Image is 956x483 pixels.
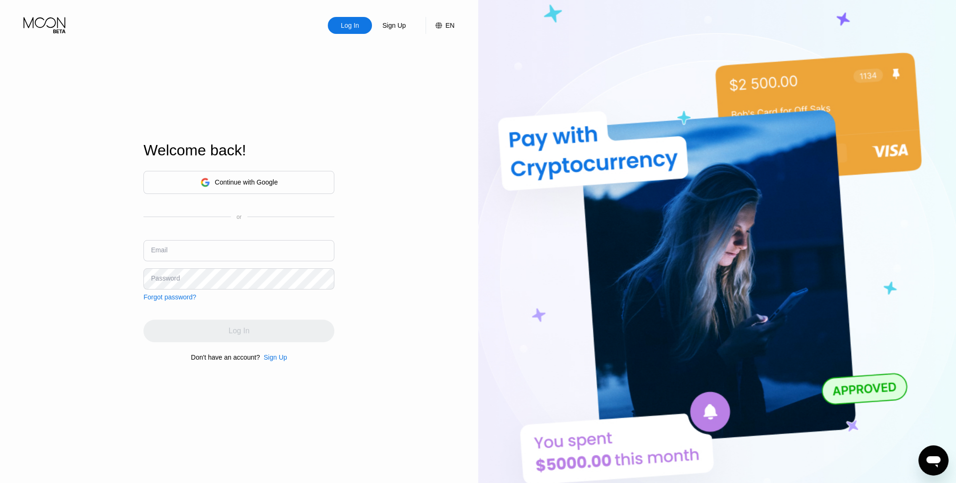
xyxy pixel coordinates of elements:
[143,293,196,301] div: Forgot password?
[237,214,242,220] div: or
[445,22,454,29] div: EN
[264,354,287,361] div: Sign Up
[191,354,260,361] div: Don't have an account?
[328,17,372,34] div: Log In
[151,274,180,282] div: Password
[340,21,360,30] div: Log In
[215,178,278,186] div: Continue with Google
[381,21,407,30] div: Sign Up
[143,171,334,194] div: Continue with Google
[260,354,287,361] div: Sign Up
[143,142,334,159] div: Welcome back!
[918,445,948,475] iframe: Кнопка запуска окна обмена сообщениями
[372,17,416,34] div: Sign Up
[426,17,454,34] div: EN
[151,246,167,254] div: Email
